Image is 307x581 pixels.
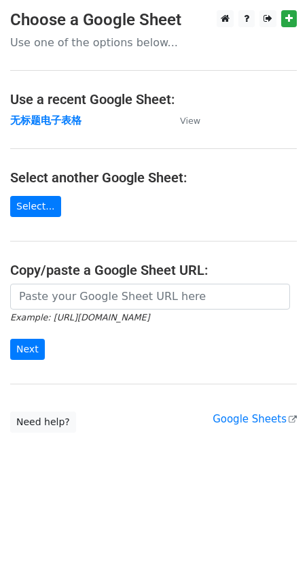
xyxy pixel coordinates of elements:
[213,413,297,425] a: Google Sheets
[10,169,297,186] h4: Select another Google Sheet:
[166,114,200,127] a: View
[10,114,82,127] a: 无标题电子表格
[10,412,76,433] a: Need help?
[10,339,45,360] input: Next
[10,196,61,217] a: Select...
[10,262,297,278] h4: Copy/paste a Google Sheet URL:
[10,312,149,322] small: Example: [URL][DOMAIN_NAME]
[10,35,297,50] p: Use one of the options below...
[10,10,297,30] h3: Choose a Google Sheet
[10,284,290,310] input: Paste your Google Sheet URL here
[239,516,307,581] iframe: Chat Widget
[10,91,297,107] h4: Use a recent Google Sheet:
[180,116,200,126] small: View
